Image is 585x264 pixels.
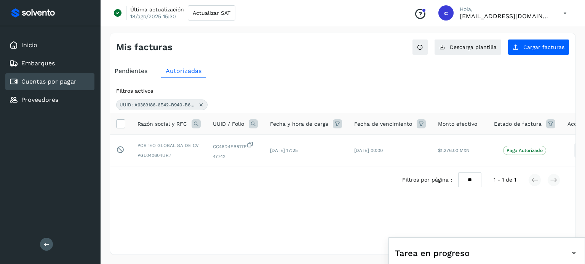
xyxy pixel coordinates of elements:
[213,120,244,128] span: UUID / Folio
[116,42,173,53] h4: Mis facturas
[460,6,551,13] p: Hola,
[130,6,184,13] p: Última actualización
[354,120,412,128] span: Fecha de vencimiento
[438,120,477,128] span: Monto efectivo
[5,37,94,54] div: Inicio
[395,247,470,259] span: Tarea en progreso
[5,55,94,72] div: Embarques
[508,39,569,55] button: Cargar facturas
[507,148,543,153] p: Pago Autorizado
[213,153,258,160] span: 47742
[354,148,383,153] span: [DATE] 00:00
[270,148,298,153] span: [DATE] 17:25
[137,142,201,149] span: PORTEO GLOBAL SA DE CV
[5,92,94,108] div: Proveedores
[21,96,58,103] a: Proveedores
[450,44,497,50] span: Descarga plantilla
[137,152,201,159] span: PGL040604UR7
[523,44,564,50] span: Cargar facturas
[270,120,328,128] span: Fecha y hora de carga
[193,10,230,16] span: Actualizar SAT
[213,141,258,150] span: CC46D4EB517F
[116,87,569,95] div: Filtros activos
[395,244,579,262] div: Tarea en progreso
[120,101,196,108] span: UUID: A6389186-6E42-B940-B6E2-CC46D4EB517F
[188,5,235,21] button: Actualizar SAT
[402,176,452,184] span: Filtros por página :
[5,73,94,90] div: Cuentas por pagar
[130,13,176,20] p: 18/ago/2025 15:30
[21,60,55,67] a: Embarques
[494,120,542,128] span: Estado de factura
[460,13,551,20] p: cxp1@53cargo.com
[21,41,37,49] a: Inicio
[115,67,147,74] span: Pendientes
[434,39,502,55] button: Descarga plantilla
[21,78,77,85] a: Cuentas por pagar
[494,176,516,184] span: 1 - 1 de 1
[166,67,201,74] span: Autorizadas
[137,120,187,128] span: Razón social y RFC
[116,100,208,110] div: UUID: A6389186-6E42-B940-B6E2-CC46D4EB517F
[438,148,470,153] span: $1,276.00 MXN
